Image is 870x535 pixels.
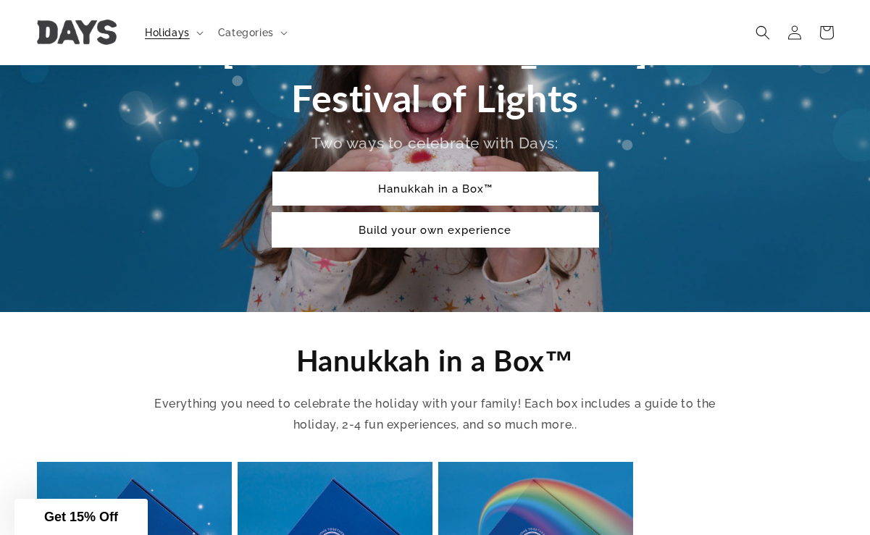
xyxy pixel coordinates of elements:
[44,510,118,524] span: Get 15% Off
[136,17,209,48] summary: Holidays
[296,343,574,378] span: Hanukkah in a Box™
[153,394,718,436] p: Everything you need to celebrate the holiday with your family! Each box includes a guide to the h...
[37,20,117,46] img: Days United
[209,17,293,48] summary: Categories
[14,499,148,535] div: Get 15% Off
[311,134,558,152] span: Two ways to celebrate with Days:
[272,172,598,206] a: Hanukkah in a Box™
[218,26,274,39] span: Categories
[145,26,190,39] span: Holidays
[272,213,598,247] a: Build your own experience
[747,17,779,49] summary: Search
